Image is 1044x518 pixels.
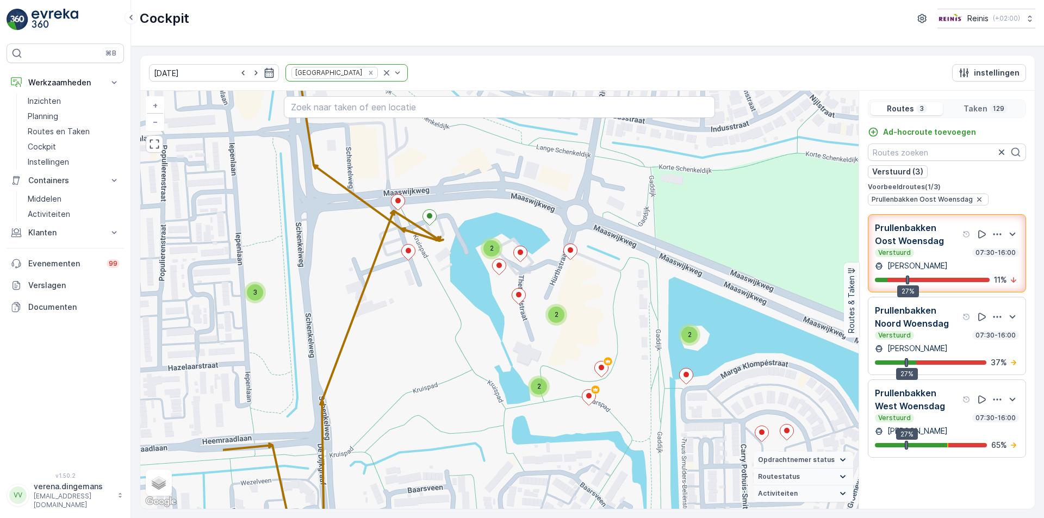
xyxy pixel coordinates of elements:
p: Documenten [28,302,120,313]
p: Activiteiten [28,209,70,220]
button: VVverena.dingemans[EMAIL_ADDRESS][DOMAIN_NAME] [7,481,124,509]
span: 2 [537,382,541,390]
p: Verstuurd [877,331,912,340]
summary: Routestatus [754,469,853,485]
button: Containers [7,170,124,191]
button: Werkzaamheden [7,72,124,93]
div: [GEOGRAPHIC_DATA] [292,67,364,78]
p: 99 [109,259,117,268]
div: 2 [545,304,567,326]
a: Routes en Taken [23,124,124,139]
a: Documenten [7,296,124,318]
a: Cockpit [23,139,124,154]
span: Prullenbakken Oost Woensdag [872,195,973,204]
img: logo [7,9,28,30]
p: Containers [28,175,102,186]
a: Verslagen [7,274,124,296]
p: Taken [964,103,987,114]
span: 2 [555,310,558,319]
p: 65 % [991,440,1007,451]
summary: Opdrachtnemer status [754,452,853,469]
span: 3 [253,288,257,296]
div: 2 [528,376,550,397]
a: Instellingen [23,154,124,170]
p: 37 % [991,357,1007,368]
p: Cockpit [140,10,189,27]
div: 27% [897,285,919,297]
p: Routes [887,103,914,114]
p: [EMAIL_ADDRESS][DOMAIN_NAME] [34,492,112,509]
span: Routestatus [758,472,800,481]
a: Planning [23,109,124,124]
p: Werkzaamheden [28,77,102,88]
a: Dit gebied openen in Google Maps (er wordt een nieuw venster geopend) [143,495,179,509]
p: [PERSON_NAME] [885,426,948,436]
p: 07:30-16:00 [974,331,1017,340]
p: 129 [992,104,1005,113]
img: Reinis-Logo-Vrijstaand_Tekengebied-1-copy2_aBO4n7j.png [937,13,963,24]
div: 3 [244,282,266,303]
p: Routes en Taken [28,126,90,137]
p: 11 % [994,274,1007,285]
div: 2 [481,238,502,259]
p: ( +02:00 ) [993,14,1020,23]
p: Voorbeeldroutes ( 1 / 3 ) [868,183,1026,191]
div: 27% [896,428,918,440]
div: help tooltippictogram [962,313,971,321]
p: [PERSON_NAME] [885,260,948,271]
input: Zoek naar taken of een locatie [284,96,715,118]
p: Ad-hocroute toevoegen [883,127,976,138]
a: Middelen [23,191,124,207]
p: Verslagen [28,280,120,291]
button: Klanten [7,222,124,244]
p: 3 [918,104,925,113]
input: Routes zoeken [868,143,1026,161]
p: 07:30-16:00 [974,248,1017,257]
p: 07:30-16:00 [974,414,1017,422]
summary: Activiteiten [754,485,853,502]
p: Instellingen [28,157,69,167]
img: logo_light-DOdMpM7g.png [32,9,78,30]
p: Cockpit [28,141,56,152]
span: Activiteiten [758,489,798,498]
p: Prullenbakken Oost Woensdag [875,221,960,247]
img: Google [143,495,179,509]
div: help tooltippictogram [962,230,971,239]
div: 2 [679,324,700,346]
div: VV [9,486,27,504]
button: instellingen [952,64,1026,82]
p: Verstuurd [877,414,912,422]
p: Inzichten [28,96,61,107]
p: Routes & Taken [846,276,857,333]
button: Reinis(+02:00) [937,9,1035,28]
div: 27% [896,368,918,380]
span: + [153,101,158,110]
button: Verstuurd (3) [868,165,928,178]
a: Evenementen99 [7,253,124,274]
a: Uitzoomen [147,114,163,130]
p: Evenementen [28,258,100,269]
span: 2 [490,244,494,252]
div: Remove Prullenbakken [365,68,377,77]
a: Ad-hocroute toevoegen [868,127,976,138]
a: Inzichten [23,93,124,109]
span: − [153,117,158,126]
input: dd/mm/yyyy [149,64,279,82]
p: verena.dingemans [34,481,112,492]
p: Verstuurd (3) [872,166,923,177]
p: Prullenbakken Noord Woensdag [875,304,960,330]
p: [PERSON_NAME] [885,343,948,354]
p: instellingen [974,67,1020,78]
p: Middelen [28,194,61,204]
a: Layers [147,471,171,495]
a: Activiteiten [23,207,124,222]
span: v 1.50.2 [7,472,124,479]
div: help tooltippictogram [962,395,971,404]
p: Verstuurd [877,248,912,257]
p: Prullenbakken West Woensdag [875,386,960,413]
p: Klanten [28,227,102,238]
p: ⌘B [105,49,116,58]
p: Planning [28,111,58,122]
a: In zoomen [147,97,163,114]
span: 2 [688,330,692,339]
